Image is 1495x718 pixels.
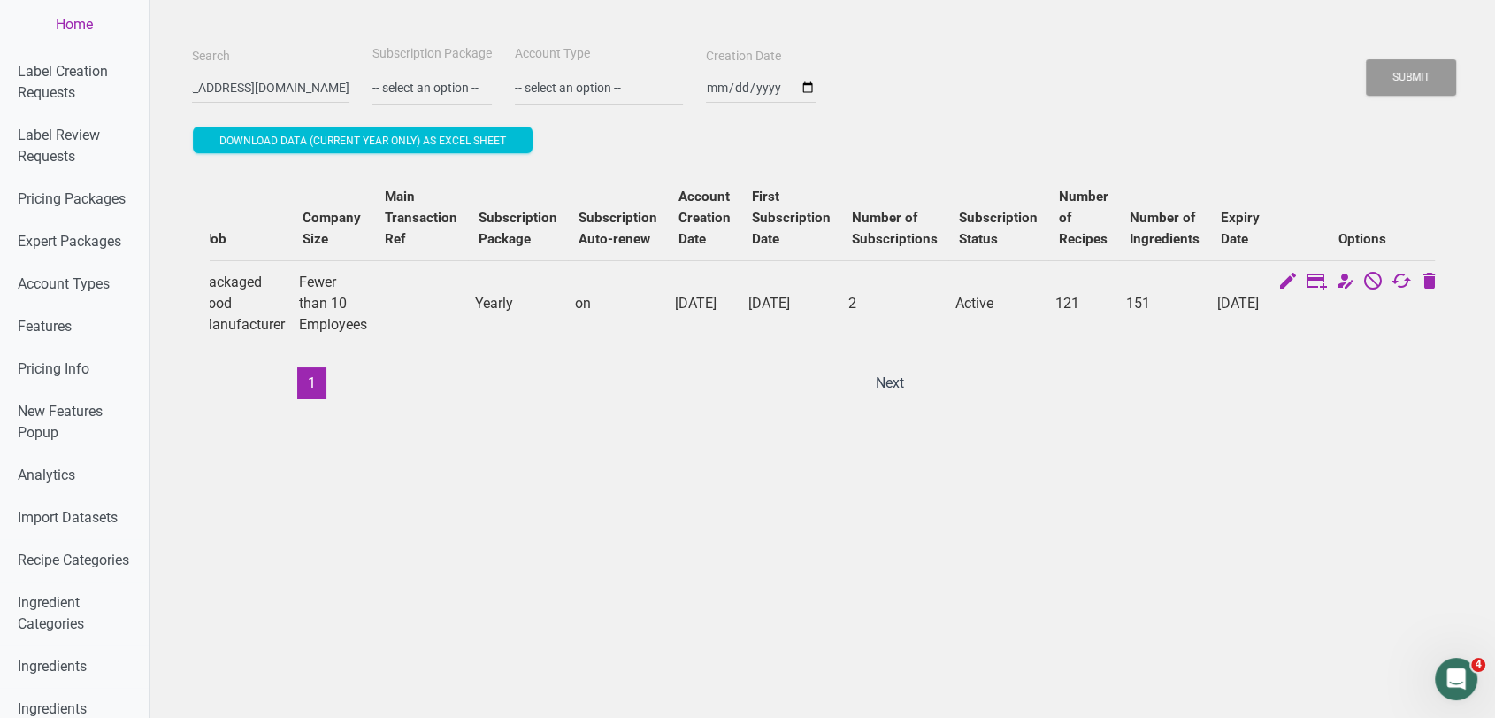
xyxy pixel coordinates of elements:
[192,48,230,66] label: Search
[668,260,741,346] td: [DATE]
[852,210,938,247] b: Number of Subscriptions
[752,189,831,247] b: First Subscription Date
[1366,59,1456,96] button: Submit
[678,189,731,247] b: Account Creation Date
[1210,260,1270,346] td: [DATE]
[1471,658,1485,672] span: 4
[568,260,668,346] td: on
[1119,260,1210,346] td: 151
[1059,189,1108,247] b: Number of Recipes
[468,260,568,346] td: Yearly
[1391,272,1412,295] a: Change Auto Renewal
[1419,272,1440,295] a: Delete User
[948,260,1048,346] td: Active
[1277,272,1299,295] a: Edit
[706,48,781,66] label: Creation Date
[959,210,1038,247] b: Subscription Status
[579,210,657,247] b: Subscription Auto-renew
[841,260,948,346] td: 2
[1435,658,1477,700] iframe: Intercom live chat
[385,189,457,247] b: Main Transaction Ref
[479,210,557,247] b: Subscription Package
[192,158,1453,417] div: Users
[303,210,361,247] b: Company Size
[1362,272,1384,295] a: Cancel Subscription
[193,260,292,346] td: Packaged Food Manufacturer
[1130,210,1200,247] b: Number of Ingredients
[1048,260,1119,346] td: 121
[219,135,506,147] span: Download data (current year only) as excel sheet
[515,45,590,63] label: Account Type
[372,45,492,63] label: Subscription Package
[1338,231,1386,247] b: Options
[297,367,326,399] button: 1
[1221,210,1260,247] b: Expiry Date
[203,231,226,247] b: Job
[741,260,841,346] td: [DATE]
[1306,272,1327,295] a: Edit Subscription
[193,127,533,153] button: Download data (current year only) as excel sheet
[1334,272,1355,295] a: Change Account Type
[292,260,374,346] td: Fewer than 10 Employees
